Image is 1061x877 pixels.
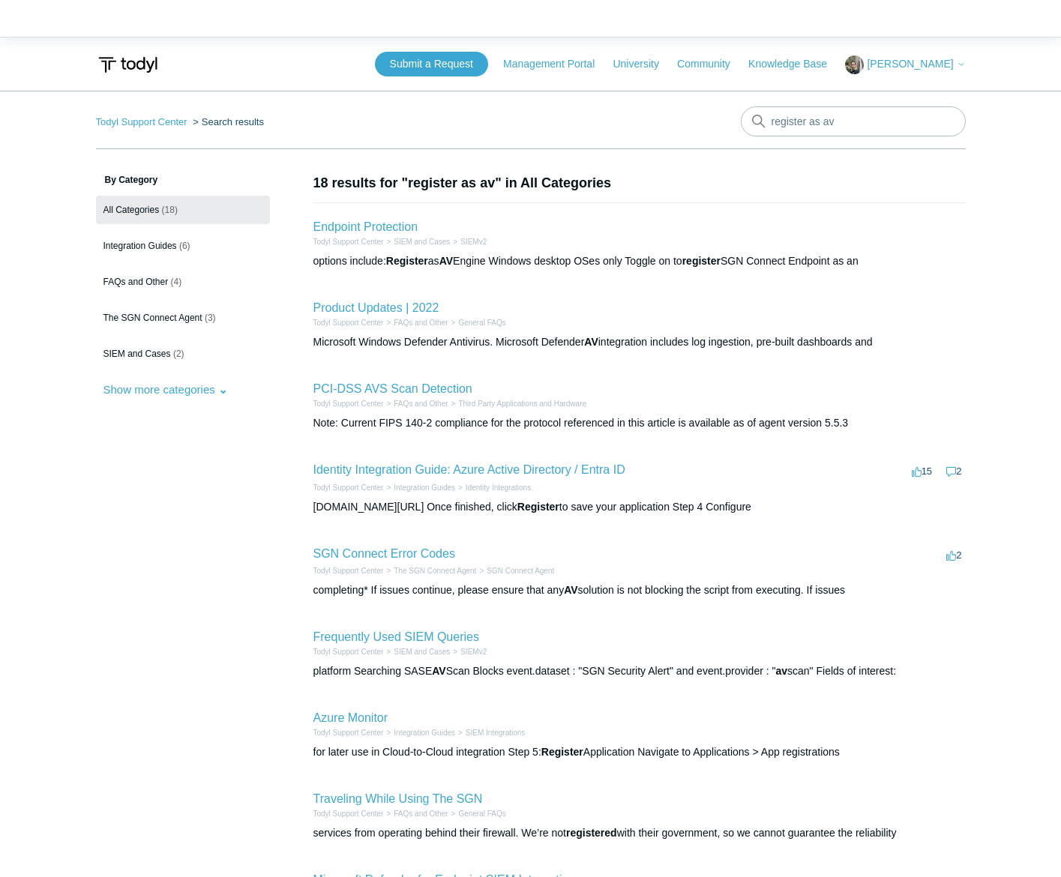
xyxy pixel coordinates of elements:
a: FAQs and Other (4) [96,268,270,296]
a: PCI-DSS AVS Scan Detection [313,382,472,395]
div: completing* If issues continue, please ensure that any solution is not blocking the script from e... [313,582,966,598]
a: Todyl Support Center [96,116,187,127]
a: SIEM and Cases [394,648,450,656]
a: SIEM Integrations [466,729,525,737]
li: Integration Guides [383,727,455,738]
img: Todyl Support Center Help Center home page [96,51,160,79]
a: FAQs and Other [394,319,448,327]
li: Todyl Support Center [313,646,384,657]
div: Microsoft Windows Defender Antivirus. Microsoft Defender integration includes log ingestion, pre-... [313,334,966,350]
li: Third Party Applications and Hardware [448,398,586,409]
a: FAQs and Other [394,810,448,818]
a: SIEM and Cases (2) [96,340,270,368]
em: AV [564,584,577,596]
a: Todyl Support Center [313,648,384,656]
li: Todyl Support Center [96,116,190,127]
li: The SGN Connect Agent [383,565,476,576]
button: [PERSON_NAME] [845,55,965,74]
em: AV [432,665,445,677]
li: Todyl Support Center [313,398,384,409]
a: Community [677,56,745,72]
li: SIEM Integrations [455,727,525,738]
div: [DOMAIN_NAME][URL] Once finished, click to save your application Step 4 Configure [313,499,966,515]
span: SIEM and Cases [103,349,171,359]
h3: By Category [96,173,270,187]
li: Todyl Support Center [313,727,384,738]
a: Submit a Request [375,52,488,76]
span: (18) [162,205,178,215]
span: 15 [912,465,932,477]
a: Management Portal [503,56,610,72]
a: Integration Guides [394,483,455,492]
a: Todyl Support Center [313,567,384,575]
li: Identity Integrations [455,482,531,493]
a: Todyl Support Center [313,729,384,737]
em: registered [566,827,617,839]
a: Product Updates | 2022 [313,301,439,314]
a: Identity Integrations [466,483,531,492]
li: SIEMv2 [450,646,487,657]
input: Search [741,106,966,136]
li: Search results [190,116,264,127]
a: The SGN Connect Agent (3) [96,304,270,332]
li: SIEM and Cases [383,646,450,657]
span: FAQs and Other [103,277,169,287]
span: The SGN Connect Agent [103,313,202,323]
em: AV [439,255,453,267]
a: Todyl Support Center [313,319,384,327]
li: SIEMv2 [450,236,487,247]
em: AV [584,336,598,348]
div: for later use in Cloud-to-Cloud integration Step 5: Application Navigate to Applications > App re... [313,744,966,760]
div: services from operating behind their firewall. We’re not with their government, so we cannot guar... [313,825,966,841]
li: Todyl Support Center [313,482,384,493]
a: SGN Connect Agent [487,567,554,575]
span: All Categories [103,205,160,215]
span: (3) [205,313,216,323]
em: Register [541,746,583,758]
span: Integration Guides [103,241,177,251]
a: Integration Guides (6) [96,232,270,260]
span: 2 [946,549,961,561]
a: Frequently Used SIEM Queries [313,630,479,643]
a: General FAQs [458,810,505,818]
em: av [775,665,787,677]
a: Identity Integration Guide: Azure Active Directory / Entra ID [313,463,625,476]
a: Azure Monitor [313,711,388,724]
a: Endpoint Protection [313,220,418,233]
em: Register [517,501,559,513]
span: 2 [946,465,961,477]
li: SIEM and Cases [383,236,450,247]
li: General FAQs [448,808,506,819]
div: options include: as Engine Windows desktop OSes only Toggle on to SGN Connect Endpoint as an [313,253,966,269]
a: Traveling While Using The SGN [313,792,483,805]
span: [PERSON_NAME] [867,58,953,70]
li: Todyl Support Center [313,808,384,819]
li: Integration Guides [383,482,455,493]
a: SIEMv2 [460,238,487,246]
li: FAQs and Other [383,398,448,409]
a: Todyl Support Center [313,238,384,246]
li: FAQs and Other [383,808,448,819]
a: SGN Connect Error Codes [313,547,455,560]
li: Todyl Support Center [313,236,384,247]
em: register [682,255,721,267]
span: (4) [171,277,182,287]
li: Todyl Support Center [313,317,384,328]
h1: 18 results for "register as av" in All Categories [313,173,966,193]
li: SGN Connect Agent [476,565,554,576]
a: Third Party Applications and Hardware [458,400,586,408]
a: Todyl Support Center [313,810,384,818]
li: Todyl Support Center [313,565,384,576]
span: (6) [179,241,190,251]
a: SIEM and Cases [394,238,450,246]
span: (2) [173,349,184,359]
a: Todyl Support Center [313,400,384,408]
a: The SGN Connect Agent [394,567,476,575]
div: Note: Current FIPS 140-2 compliance for the protocol referenced in this article is available as o... [313,415,966,431]
a: General FAQs [458,319,505,327]
div: platform Searching SASE Scan Blocks event.dataset : "SGN Security Alert" and event.provider : " s... [313,663,966,679]
button: Show more categories [96,376,235,403]
a: SIEMv2 [460,648,487,656]
li: FAQs and Other [383,317,448,328]
a: Integration Guides [394,729,455,737]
